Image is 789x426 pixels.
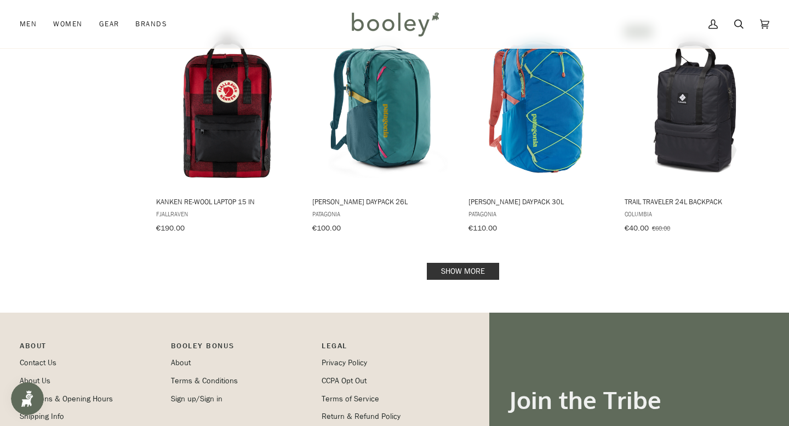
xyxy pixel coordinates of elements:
a: Show more [427,263,499,280]
a: Return & Refund Policy [322,411,401,422]
a: Trail Traveler 24L Backpack [623,24,767,237]
img: Patagonia Refugio Daypack 26L Wetland Blue - Booley Galway [311,34,454,178]
span: Fjallraven [156,209,296,218]
p: Booley Bonus [171,340,311,357]
span: [PERSON_NAME] Daypack 26L [312,197,453,206]
span: Patagonia [312,209,453,218]
img: Columbia Trail Traveler 24L Backpack Black - Booley Galway [623,34,767,178]
span: Gear [99,19,119,30]
a: Terms & Conditions [171,376,238,386]
p: Pipeline_Footer Main [20,340,160,357]
a: Contact Us [20,358,56,368]
a: Refugio Daypack 26L [311,24,454,237]
a: Locations & Opening Hours [20,394,113,404]
span: Trail Traveler 24L Backpack [625,197,765,206]
a: CCPA Opt Out [322,376,367,386]
a: Privacy Policy [322,358,367,368]
h3: Join the Tribe [509,385,769,415]
iframe: Button to open loyalty program pop-up [11,382,44,415]
span: €110.00 [468,223,497,233]
span: Women [53,19,82,30]
a: Kanken Re-Wool Laptop 15 in [155,24,298,237]
span: Kanken Re-Wool Laptop 15 in [156,197,296,206]
img: Patagonia Refugio Daypack 30L Vessel Blue - Booley Galway [467,34,610,178]
a: Shipping Info [20,411,64,422]
a: About [171,358,191,368]
span: €190.00 [156,223,185,233]
img: Booley [347,8,443,40]
p: Pipeline_Footer Sub [322,340,462,357]
a: Terms of Service [322,394,379,404]
span: Brands [135,19,167,30]
span: Men [20,19,37,30]
a: Refugio Daypack 30L [467,24,610,237]
div: Pagination [156,266,769,277]
img: Fjallraven Kanken Re-Wool Laptop 15 in Red / Black - Booley Galway [155,34,298,178]
a: Sign up/Sign in [171,394,222,404]
span: [PERSON_NAME] Daypack 30L [468,197,609,206]
a: About Us [20,376,50,386]
span: €100.00 [312,223,341,233]
span: €40.00 [625,223,649,233]
span: Columbia [625,209,765,218]
span: €60.00 [652,223,670,233]
span: Patagonia [468,209,609,218]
